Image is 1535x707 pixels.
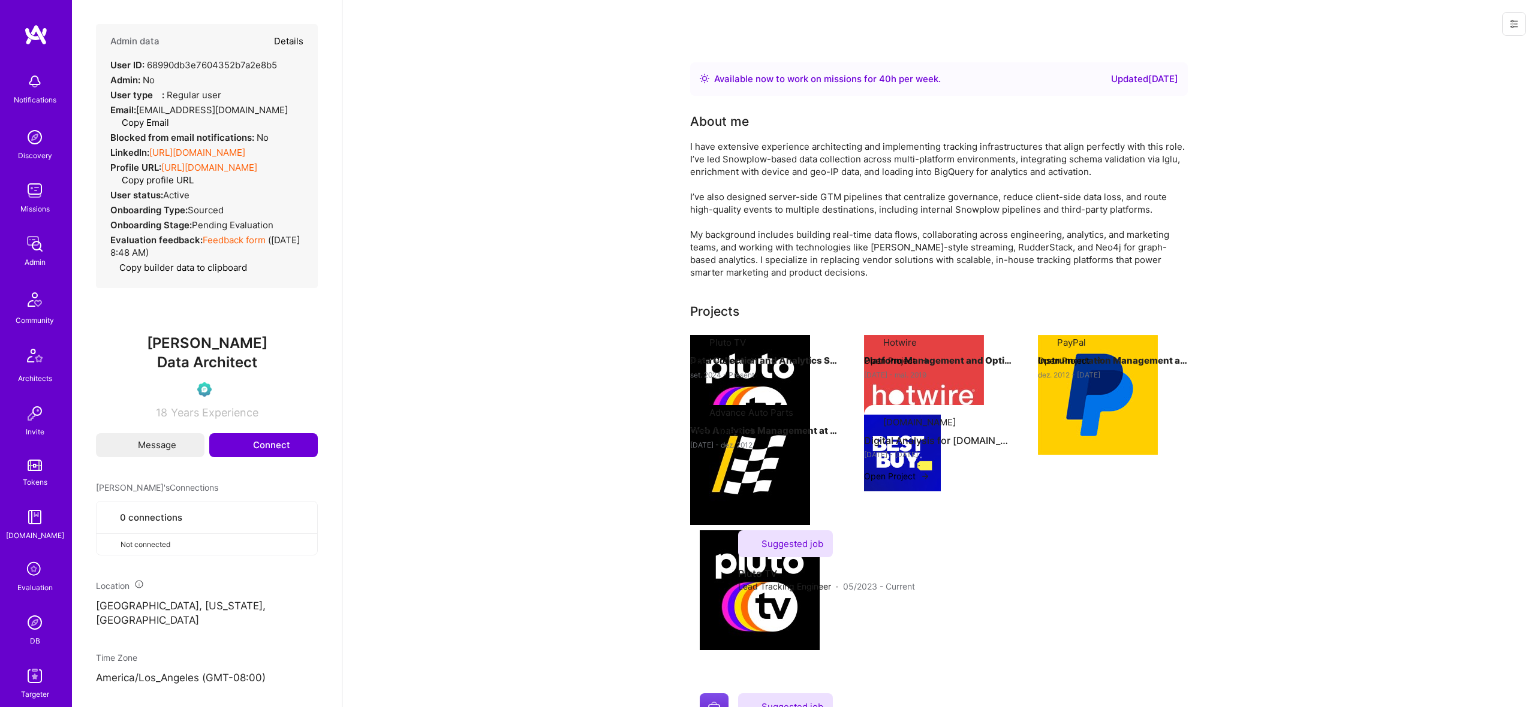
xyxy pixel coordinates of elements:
strong: Blocked from email notifications: [110,132,257,143]
img: Skill Targeter [23,664,47,688]
img: bell [23,70,47,93]
img: Admin Search [23,611,47,635]
button: 0 connectionsNot connected [96,501,318,555]
img: guide book [23,505,47,529]
span: Not connected [121,538,170,551]
div: Projects [690,303,739,321]
div: [DATE] - dez. 2012 [690,439,840,451]
span: [PERSON_NAME] [96,334,318,352]
div: PayPal [1057,336,1086,349]
div: I have extensive experience architecting and implementing tracking infrastructures that align per... [690,140,1188,279]
strong: User status: [110,189,163,201]
strong: User type : [110,89,164,101]
img: Company logo [700,530,820,650]
div: Pluto TV [709,336,746,349]
img: arrow-right [1094,356,1104,365]
button: Message [96,433,204,457]
div: Architects [18,372,52,385]
i: icon CloseGray [106,539,116,549]
div: Tokens [23,476,47,488]
span: 18 [156,406,167,419]
div: dez. 2012 - [DATE] [1038,368,1188,381]
i: icon Mail [124,441,133,449]
img: arrow-right [747,426,756,436]
strong: Onboarding Type: [110,204,188,216]
div: Notifications [14,93,56,106]
div: DB [30,635,40,647]
img: Company logo [1038,335,1158,455]
img: admin teamwork [23,232,47,256]
div: Regular user [110,89,221,101]
img: discovery [23,125,47,149]
i: Help [153,89,162,98]
div: Discovery [18,149,52,162]
div: Targeter [21,688,49,700]
img: Company logo [690,335,810,455]
img: Community [20,285,49,314]
button: Copy profile URL [113,174,194,186]
div: set. 2024 - Present [690,368,840,381]
div: [DATE] - [DATE] [864,448,1014,461]
span: · [836,580,838,593]
img: arrow-right [747,356,756,365]
span: [PERSON_NAME]'s Connections [96,481,218,494]
span: sourced [188,204,224,216]
div: No [110,131,269,144]
span: 05/2023 - Current [843,580,915,593]
button: Open Project [864,470,930,482]
img: Company logo [864,415,941,491]
button: Details [274,24,303,59]
span: 0 connections [120,511,182,524]
div: [DOMAIN_NAME] [6,529,64,542]
button: Open Project [690,354,756,367]
div: Missions [20,203,50,215]
img: Company logo [864,335,984,455]
div: Updated [DATE] [1111,72,1178,86]
strong: Evaluation feedback: [110,234,203,246]
strong: LinkedIn: [110,147,149,158]
img: Company logo [690,405,810,525]
h4: Web Analytics Management at Advance Auto Parts [690,423,840,439]
div: No [110,74,155,86]
div: Invite [26,425,44,438]
strong: Admin: [110,74,140,86]
strong: Onboarding Stage: [110,219,192,231]
div: Location [96,579,318,592]
span: Lead Tracking Engineer [738,580,831,593]
img: Invite [23,401,47,425]
button: Copy Email [113,116,169,129]
span: 40 [879,73,891,84]
div: 68990db3e7604352b7a2e8b5 [110,59,277,71]
div: Evaluation [17,581,53,594]
button: Open Project [1038,354,1104,367]
a: [URL][DOMAIN_NAME] [149,147,245,158]
strong: User ID: [110,59,145,71]
span: Time Zone [96,652,137,663]
i: icon Copy [113,119,122,128]
p: [GEOGRAPHIC_DATA], [US_STATE], [GEOGRAPHIC_DATA] [96,599,318,628]
i: icon Connect [237,440,248,451]
h4: Digital Analysis for [DOMAIN_NAME] [864,433,1014,448]
img: tokens [28,460,42,471]
button: Open Project [864,354,930,367]
h4: Data Collection and Analytics Solutions [690,353,840,368]
div: Available now to work on missions for h per week . [714,72,941,86]
span: Active [163,189,189,201]
h4: Instrumentation Management at PayPal [1038,353,1188,368]
i: icon Copy [113,176,122,185]
div: Community [16,314,54,327]
a: Feedback form [203,234,266,246]
i: icon SuggestedTeams [748,537,757,546]
i: icon Collaborator [106,513,115,522]
i: icon SelectionTeam [23,558,46,581]
div: Advance Auto Parts [709,406,793,419]
h4: Pluto TV [738,567,915,580]
img: Availability [700,74,709,83]
span: [EMAIL_ADDRESS][DOMAIN_NAME] [136,104,288,116]
div: ( [DATE] 8:48 AM ) [110,234,303,259]
img: Architects [20,343,49,372]
div: Suggested job [738,530,833,557]
button: Copy builder data to clipboard [110,261,247,274]
strong: Profile URL: [110,162,161,173]
button: Connect [209,433,318,457]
